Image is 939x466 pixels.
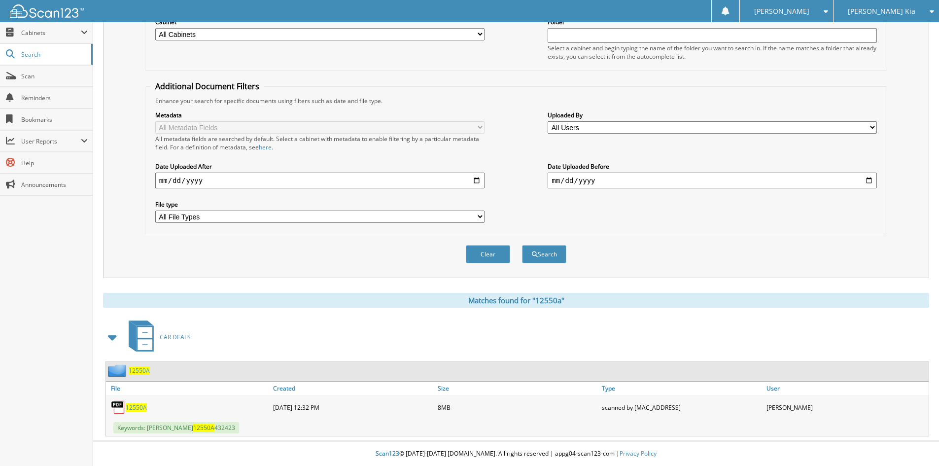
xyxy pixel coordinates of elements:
[21,94,88,102] span: Reminders
[108,364,129,377] img: folder2.png
[548,44,877,61] div: Select a cabinet and begin typing the name of the folder you want to search in. If the name match...
[466,245,510,263] button: Clear
[548,111,877,119] label: Uploaded By
[160,333,191,341] span: CAR DEALS
[599,397,764,417] div: scanned by [MAC_ADDRESS]
[113,422,239,433] span: Keywords: [PERSON_NAME] 432423
[435,382,600,395] a: Size
[620,449,657,458] a: Privacy Policy
[155,111,485,119] label: Metadata
[522,245,566,263] button: Search
[93,442,939,466] div: © [DATE]-[DATE] [DOMAIN_NAME]. All rights reserved | appg04-scan123-com |
[123,318,191,357] a: CAR DEALS
[21,50,86,59] span: Search
[10,4,84,18] img: scan123-logo-white.svg
[103,293,929,308] div: Matches found for "12550a"
[764,397,929,417] div: [PERSON_NAME]
[259,143,272,151] a: here
[150,97,882,105] div: Enhance your search for specific documents using filters such as date and file type.
[150,81,264,92] legend: Additional Document Filters
[548,162,877,171] label: Date Uploaded Before
[376,449,399,458] span: Scan123
[155,200,485,209] label: File type
[271,382,435,395] a: Created
[599,382,764,395] a: Type
[21,180,88,189] span: Announcements
[21,72,88,80] span: Scan
[548,173,877,188] input: end
[21,29,81,37] span: Cabinets
[155,135,485,151] div: All metadata fields are searched by default. Select a cabinet with metadata to enable filtering b...
[193,424,214,432] span: 12550A
[106,382,271,395] a: File
[848,8,915,14] span: [PERSON_NAME] Kia
[754,8,809,14] span: [PERSON_NAME]
[155,162,485,171] label: Date Uploaded After
[21,137,81,145] span: User Reports
[126,403,147,412] a: 12550A
[21,159,88,167] span: Help
[111,400,126,415] img: PDF.png
[129,366,150,375] a: 12550A
[890,419,939,466] iframe: Chat Widget
[155,173,485,188] input: start
[764,382,929,395] a: User
[271,397,435,417] div: [DATE] 12:32 PM
[21,115,88,124] span: Bookmarks
[435,397,600,417] div: 8MB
